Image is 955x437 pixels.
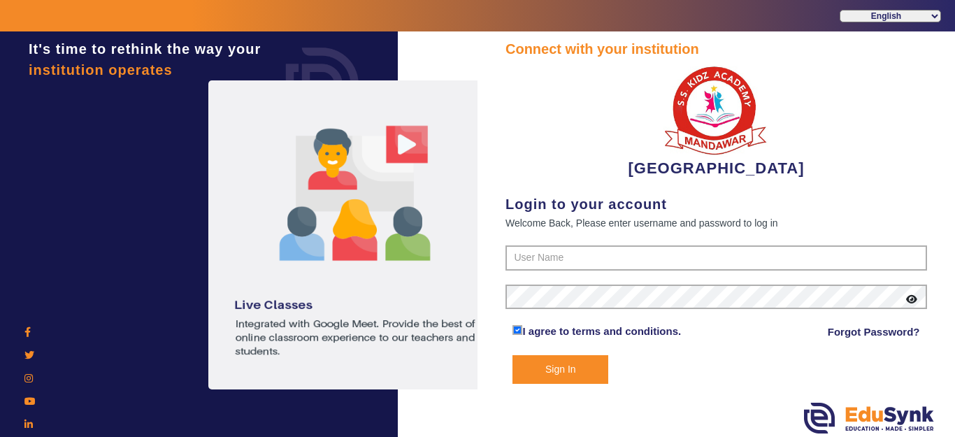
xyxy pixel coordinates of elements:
[29,41,261,57] span: It's time to rethink the way your
[505,215,927,231] div: Welcome Back, Please enter username and password to log in
[208,80,502,389] img: login1.png
[270,31,375,136] img: login.png
[505,59,927,180] div: [GEOGRAPHIC_DATA]
[505,245,927,271] input: User Name
[828,324,920,341] a: Forgot Password?
[29,62,173,78] span: institution operates
[522,325,681,337] a: I agree to terms and conditions.
[663,59,768,157] img: b9104f0a-387a-4379-b368-ffa933cda262
[804,403,934,434] img: edusynk.png
[512,355,608,384] button: Sign In
[505,194,927,215] div: Login to your account
[505,38,927,59] div: Connect with your institution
